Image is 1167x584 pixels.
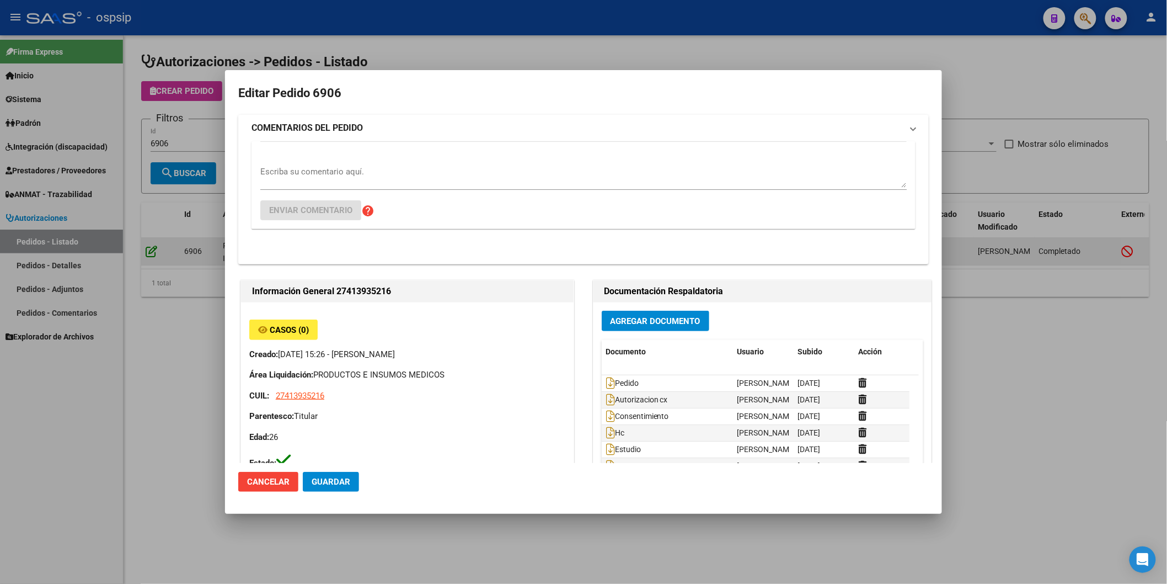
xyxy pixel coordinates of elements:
span: Usuario [737,347,764,356]
strong: COMENTARIOS DEL PEDIDO [251,121,363,135]
div: Open Intercom Messenger [1129,546,1156,573]
mat-expansion-panel-header: COMENTARIOS DEL PEDIDO [238,115,929,141]
strong: Estado: [249,458,276,468]
span: 27413935216 [276,391,324,401]
span: Pedido [606,379,639,387]
span: Guardar [312,477,350,487]
datatable-header-cell: Subido [794,340,854,364]
strong: Área Liquidación: [249,370,313,380]
button: Agregar Documento [602,311,709,331]
span: [DATE] [798,428,821,437]
span: [PERSON_NAME] [737,412,796,421]
span: Casos (0) [270,325,309,335]
button: Enviar comentario [260,200,361,220]
strong: Edad: [249,432,269,442]
p: PRODUCTOS E INSUMOS MEDICOS [249,369,565,381]
strong: CUIL: [249,391,269,401]
strong: Creado: [249,349,278,359]
span: Subido [798,347,823,356]
span: Consentimiento [606,412,669,421]
mat-icon: help [361,204,374,217]
span: Imagen [606,461,641,470]
span: Acción [859,347,882,356]
h2: Información General 27413935216 [252,285,563,298]
span: Agregar Documento [611,316,700,326]
button: Casos (0) [249,320,318,340]
span: [PERSON_NAME] [737,428,796,437]
span: Documento [606,347,646,356]
button: Cancelar [238,472,298,492]
span: [DATE] [798,379,821,387]
button: Guardar [303,472,359,492]
datatable-header-cell: Acción [854,340,909,364]
span: [DATE] [798,461,821,470]
span: [DATE] [798,412,821,421]
span: [PERSON_NAME] [737,445,796,454]
span: [PERSON_NAME] [737,461,796,470]
p: Titular [249,410,565,423]
p: [DATE] 15:26 - [PERSON_NAME] [249,348,565,361]
div: COMENTARIOS DEL PEDIDO [238,141,929,264]
span: Estudio [606,445,641,454]
span: [PERSON_NAME] [737,395,796,404]
strong: Parentesco: [249,411,294,421]
span: Cancelar [247,477,290,487]
p: 26 [249,431,565,444]
span: Autorizacion cx [606,395,668,404]
span: Hc [606,428,624,437]
span: [DATE] [798,445,821,454]
span: [DATE] [798,395,821,404]
h2: Documentación Respaldatoria [604,285,920,298]
datatable-header-cell: Usuario [733,340,794,364]
span: Enviar comentario [269,205,352,215]
span: [PERSON_NAME] [737,379,796,387]
datatable-header-cell: Documento [602,340,733,364]
h2: Editar Pedido 6906 [238,83,929,104]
